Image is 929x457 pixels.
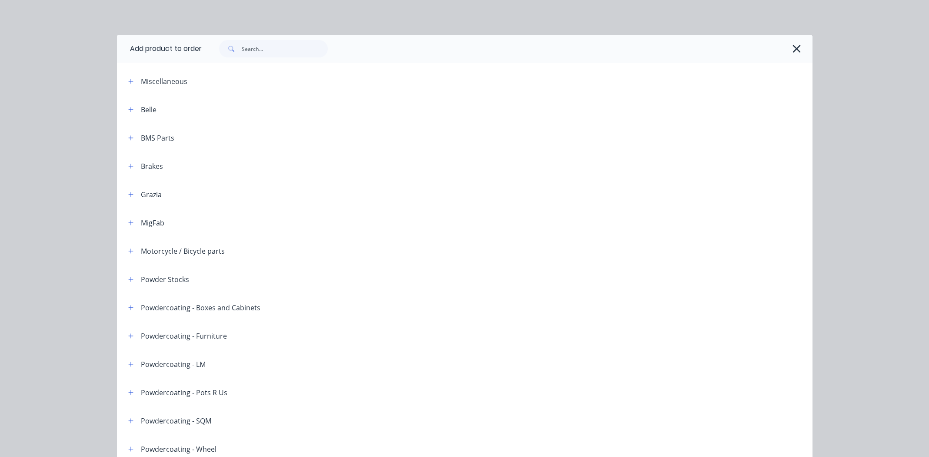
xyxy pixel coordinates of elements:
[141,133,174,143] div: BMS Parts
[141,246,225,256] div: Motorcycle / Bicycle parts
[141,274,189,285] div: Powder Stocks
[141,359,206,370] div: Powdercoating - LM
[141,189,162,200] div: Grazia
[242,40,328,57] input: Search...
[141,104,156,115] div: Belle
[141,302,260,313] div: Powdercoating - Boxes and Cabinets
[141,218,164,228] div: MigFab
[141,444,216,454] div: Powdercoating - Wheel
[141,331,227,341] div: Powdercoating - Furniture
[141,76,187,87] div: Miscellaneous
[141,161,163,171] div: Brakes
[141,387,227,398] div: Powdercoating - Pots R Us
[141,416,211,426] div: Powdercoating - SQM
[117,35,202,63] div: Add product to order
